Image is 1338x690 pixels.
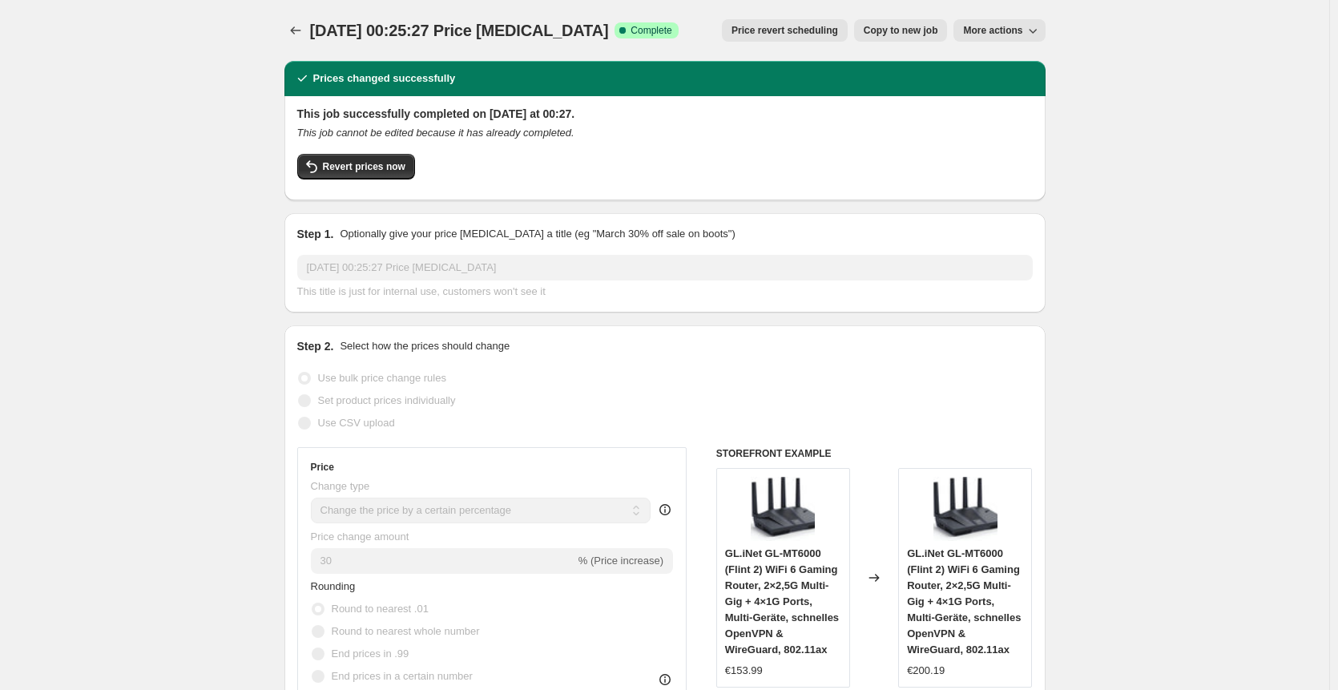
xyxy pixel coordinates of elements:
[864,24,938,37] span: Copy to new job
[933,477,997,541] img: 61mSLh-ERLL._AC_SL1500_80x.jpg
[340,338,510,354] p: Select how the prices should change
[297,106,1033,122] h2: This job successfully completed on [DATE] at 00:27.
[297,285,546,297] span: This title is just for internal use, customers won't see it
[953,19,1045,42] button: More actions
[311,461,334,474] h3: Price
[722,19,848,42] button: Price revert scheduling
[297,226,334,242] h2: Step 1.
[332,648,409,660] span: End prices in .99
[318,394,456,406] span: Set product prices individually
[657,502,673,518] div: help
[310,22,609,39] span: [DATE] 00:25:27 Price [MEDICAL_DATA]
[716,447,1033,460] h6: STOREFRONT EXAMPLE
[313,71,456,87] h2: Prices changed successfully
[332,670,473,682] span: End prices in a certain number
[311,548,575,574] input: -15
[318,372,446,384] span: Use bulk price change rules
[284,19,307,42] button: Price change jobs
[297,255,1033,280] input: 30% off holiday sale
[340,226,735,242] p: Optionally give your price [MEDICAL_DATA] a title (eg "March 30% off sale on boots")
[311,480,370,492] span: Change type
[854,19,948,42] button: Copy to new job
[578,555,663,567] span: % (Price increase)
[725,547,839,656] span: GL.iNet GL-MT6000 (Flint 2) WiFi 6 Gaming Router, 2×2,5G Multi-Gig + 4×1G Ports, Multi-Geräte, sc...
[907,547,1021,656] span: GL.iNet GL-MT6000 (Flint 2) WiFi 6 Gaming Router, 2×2,5G Multi-Gig + 4×1G Ports, Multi-Geräte, sc...
[963,24,1022,37] span: More actions
[297,338,334,354] h2: Step 2.
[725,663,763,679] div: €153.99
[318,417,395,429] span: Use CSV upload
[311,531,409,543] span: Price change amount
[311,580,356,592] span: Rounding
[332,625,480,637] span: Round to nearest whole number
[297,127,574,139] i: This job cannot be edited because it has already completed.
[751,477,815,541] img: 61mSLh-ERLL._AC_SL1500_80x.jpg
[332,603,429,615] span: Round to nearest .01
[907,663,945,679] div: €200.19
[297,154,415,180] button: Revert prices now
[731,24,838,37] span: Price revert scheduling
[323,160,405,173] span: Revert prices now
[631,24,671,37] span: Complete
